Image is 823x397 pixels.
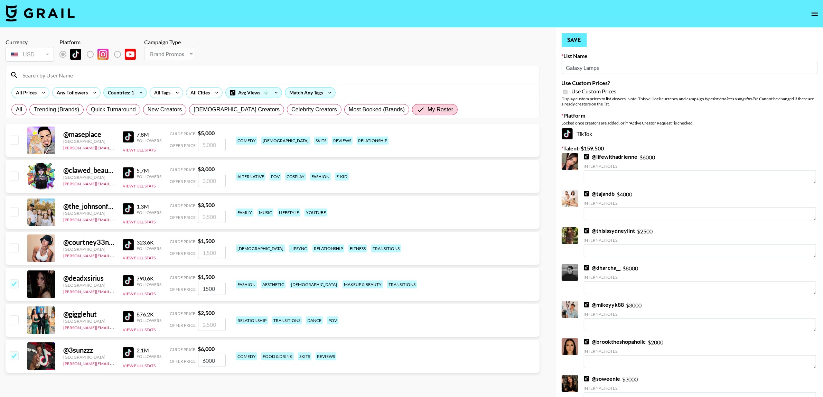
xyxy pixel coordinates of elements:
a: [PERSON_NAME][EMAIL_ADDRESS][DOMAIN_NAME] [63,324,166,330]
img: TikTok [123,311,134,322]
a: @lifewithadrienne [584,153,638,160]
img: TikTok [123,203,134,214]
div: lifestyle [278,209,300,216]
div: reviews [316,352,336,360]
img: TikTok [584,191,589,196]
img: TikTok [584,265,589,270]
div: [GEOGRAPHIC_DATA] [63,211,114,216]
div: [GEOGRAPHIC_DATA] [63,175,114,180]
button: View Full Stats [123,363,156,368]
div: Countries: 1 [104,87,147,98]
div: - $ 2500 [584,227,816,257]
div: Internal Notes: [584,312,816,317]
strong: $ 1,500 [198,274,215,280]
div: Avg Views [226,87,282,98]
span: Guide Price: [170,239,196,244]
input: 1,500 [198,246,226,259]
div: @ the_johnsonfam [63,202,114,211]
img: TikTok [70,49,81,60]
a: @soweenie [584,375,620,382]
div: [DEMOGRAPHIC_DATA] [236,244,285,252]
span: Guide Price: [170,275,196,280]
span: Guide Price: [170,347,196,352]
div: skits [314,137,328,145]
div: [DEMOGRAPHIC_DATA] [290,280,338,288]
div: Display custom prices to list viewers. Note: This will lock currency and campaign type . Cannot b... [562,96,817,107]
span: [DEMOGRAPHIC_DATA] Creators [194,105,280,114]
span: Guide Price: [170,203,196,208]
div: Followers [137,210,161,215]
div: Internal Notes: [584,386,816,391]
input: 3,000 [198,174,226,187]
strong: $ 1,500 [198,238,215,244]
div: Currency [6,39,54,46]
div: music [258,209,273,216]
input: 1,500 [198,282,226,295]
div: [GEOGRAPHIC_DATA] [63,139,114,144]
span: Offer Price: [170,179,197,184]
div: 790.6K [137,275,161,282]
div: Followers [137,318,161,323]
img: TikTok [123,275,134,286]
a: [PERSON_NAME][EMAIL_ADDRESS][DOMAIN_NAME] [63,360,166,366]
div: Any Followers [53,87,89,98]
a: [PERSON_NAME][EMAIL_ADDRESS][DOMAIN_NAME] [63,216,166,222]
img: YouTube [125,49,136,60]
div: Followers [137,246,161,251]
span: All [16,105,22,114]
div: TikTok [562,128,817,139]
div: [GEOGRAPHIC_DATA] [63,318,114,324]
div: family [236,209,253,216]
div: makeup & beauty [343,280,383,288]
span: Celebrity Creators [291,105,337,114]
input: 2,500 [198,318,226,331]
img: TikTok [584,154,589,159]
div: 876.2K [137,311,161,318]
span: Most Booked (Brands) [349,105,405,114]
span: Guide Price: [170,311,196,316]
div: comedy [236,352,257,360]
label: Talent - $ 159,500 [562,145,817,152]
div: Internal Notes: [584,275,816,280]
img: Grail Talent [6,5,75,21]
div: @ maseplace [63,130,114,139]
div: pov [270,173,281,181]
div: dance [306,316,323,324]
div: Campaign Type [144,39,194,46]
button: View Full Stats [123,327,156,332]
div: aesthetic [261,280,286,288]
div: [DEMOGRAPHIC_DATA] [261,137,310,145]
div: All Tags [150,87,172,98]
label: Use Custom Prices? [562,80,817,86]
button: open drawer [808,7,822,21]
div: List locked to TikTok. [59,47,141,62]
button: View Full Stats [123,147,156,153]
div: @ 3sunzzz [63,346,114,354]
div: 7.8M [137,131,161,138]
div: Locked once creators are added, or if "Active Creator Request" is checked. [562,120,817,126]
img: TikTok [584,302,589,307]
span: Offer Price: [170,287,197,292]
span: New Creators [148,105,182,114]
div: Internal Notes: [584,164,816,169]
div: food & drink [261,352,294,360]
div: comedy [236,137,257,145]
div: 2.1M [137,347,161,354]
div: [GEOGRAPHIC_DATA] [63,354,114,360]
div: alternative [236,173,265,181]
div: Platform [59,39,141,46]
a: @mikeyyk88 [584,301,624,308]
div: fashion [310,173,331,181]
input: 3,500 [198,210,226,223]
div: @ gigglehut [63,310,114,318]
div: transitions [387,280,417,288]
div: Internal Notes: [584,201,816,206]
span: Offer Price: [170,215,197,220]
div: - $ 2000 [584,338,816,368]
div: @ courtney33nelson [63,238,114,247]
input: Search by User Name [18,70,535,81]
div: Followers [137,174,161,179]
div: 323.6K [137,239,161,246]
div: @ clawed_beauty101 [63,166,114,175]
div: fitness [348,244,367,252]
